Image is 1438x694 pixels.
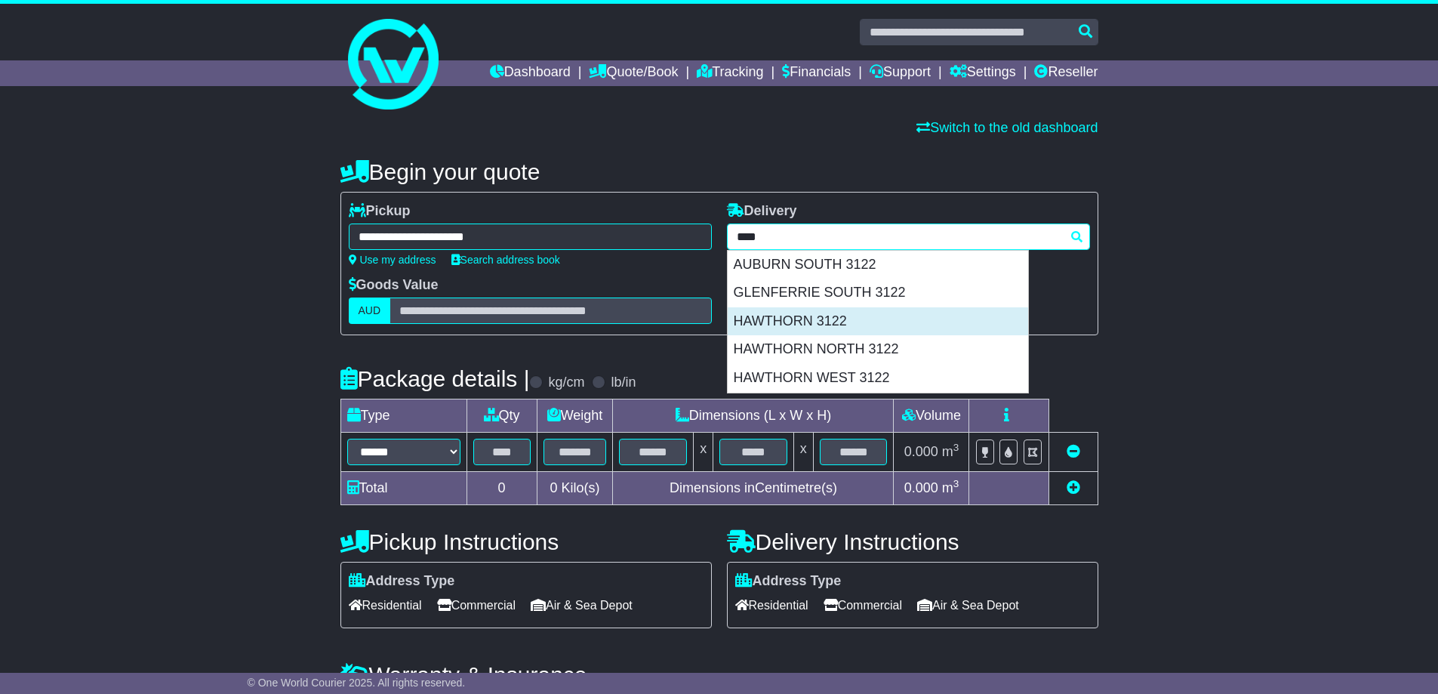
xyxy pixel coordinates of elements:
[537,399,613,433] td: Weight
[349,298,391,324] label: AUD
[904,444,938,459] span: 0.000
[589,60,678,86] a: Quote/Book
[467,399,537,433] td: Qty
[531,594,633,617] span: Air & Sea Depot
[728,335,1028,364] div: HAWTHORN NORTH 3122
[550,480,557,495] span: 0
[490,60,571,86] a: Dashboard
[824,594,902,617] span: Commercial
[349,277,439,294] label: Goods Value
[613,472,894,505] td: Dimensions in Centimetre(s)
[728,307,1028,336] div: HAWTHORN 3122
[1067,444,1080,459] a: Remove this item
[728,364,1028,393] div: HAWTHORN WEST 3122
[916,120,1098,135] a: Switch to the old dashboard
[467,472,537,505] td: 0
[349,254,436,266] a: Use my address
[340,472,467,505] td: Total
[697,60,763,86] a: Tracking
[728,251,1028,279] div: AUBURN SOUTH 3122
[349,573,455,590] label: Address Type
[611,375,636,391] label: lb/in
[537,472,613,505] td: Kilo(s)
[349,594,422,617] span: Residential
[340,366,530,391] h4: Package details |
[894,399,969,433] td: Volume
[870,60,931,86] a: Support
[340,662,1098,687] h4: Warranty & Insurance
[727,203,797,220] label: Delivery
[437,594,516,617] span: Commercial
[694,433,713,472] td: x
[735,594,808,617] span: Residential
[953,442,959,453] sup: 3
[1034,60,1098,86] a: Reseller
[728,279,1028,307] div: GLENFERRIE SOUTH 3122
[340,529,712,554] h4: Pickup Instructions
[942,480,959,495] span: m
[727,529,1098,554] h4: Delivery Instructions
[953,478,959,489] sup: 3
[942,444,959,459] span: m
[548,375,584,391] label: kg/cm
[248,677,466,689] span: © One World Courier 2025. All rights reserved.
[340,399,467,433] td: Type
[451,254,560,266] a: Search address book
[904,480,938,495] span: 0.000
[735,573,842,590] label: Address Type
[917,594,1019,617] span: Air & Sea Depot
[349,203,411,220] label: Pickup
[613,399,894,433] td: Dimensions (L x W x H)
[950,60,1016,86] a: Settings
[782,60,851,86] a: Financials
[1067,480,1080,495] a: Add new item
[793,433,813,472] td: x
[340,159,1098,184] h4: Begin your quote
[727,224,1090,250] typeahead: Please provide city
